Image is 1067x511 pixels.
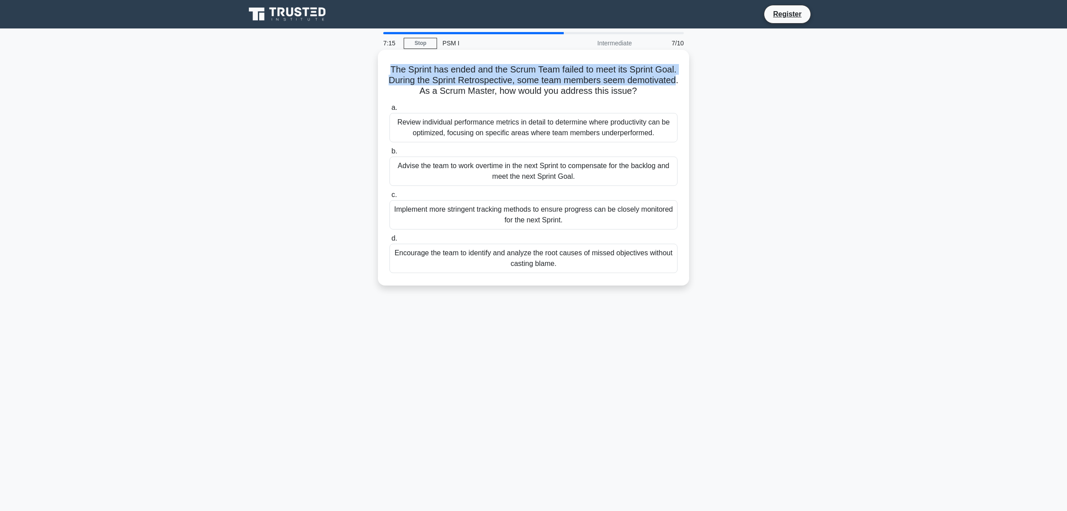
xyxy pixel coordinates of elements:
[378,34,404,52] div: 7:15
[389,244,678,273] div: Encourage the team to identify and analyze the root causes of missed objectives without casting b...
[437,34,559,52] div: PSM I
[391,234,397,242] span: d.
[389,200,678,229] div: Implement more stringent tracking methods to ensure progress can be closely monitored for the nex...
[404,38,437,49] a: Stop
[389,64,678,97] h5: The Sprint has ended and the Scrum Team failed to meet its Sprint Goal. During the Sprint Retrosp...
[389,157,678,186] div: Advise the team to work overtime in the next Sprint to compensate for the backlog and meet the ne...
[768,8,807,20] a: Register
[559,34,637,52] div: Intermediate
[637,34,689,52] div: 7/10
[391,147,397,155] span: b.
[391,104,397,111] span: a.
[391,191,397,198] span: c.
[389,113,678,142] div: Review individual performance metrics in detail to determine where productivity can be optimized,...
